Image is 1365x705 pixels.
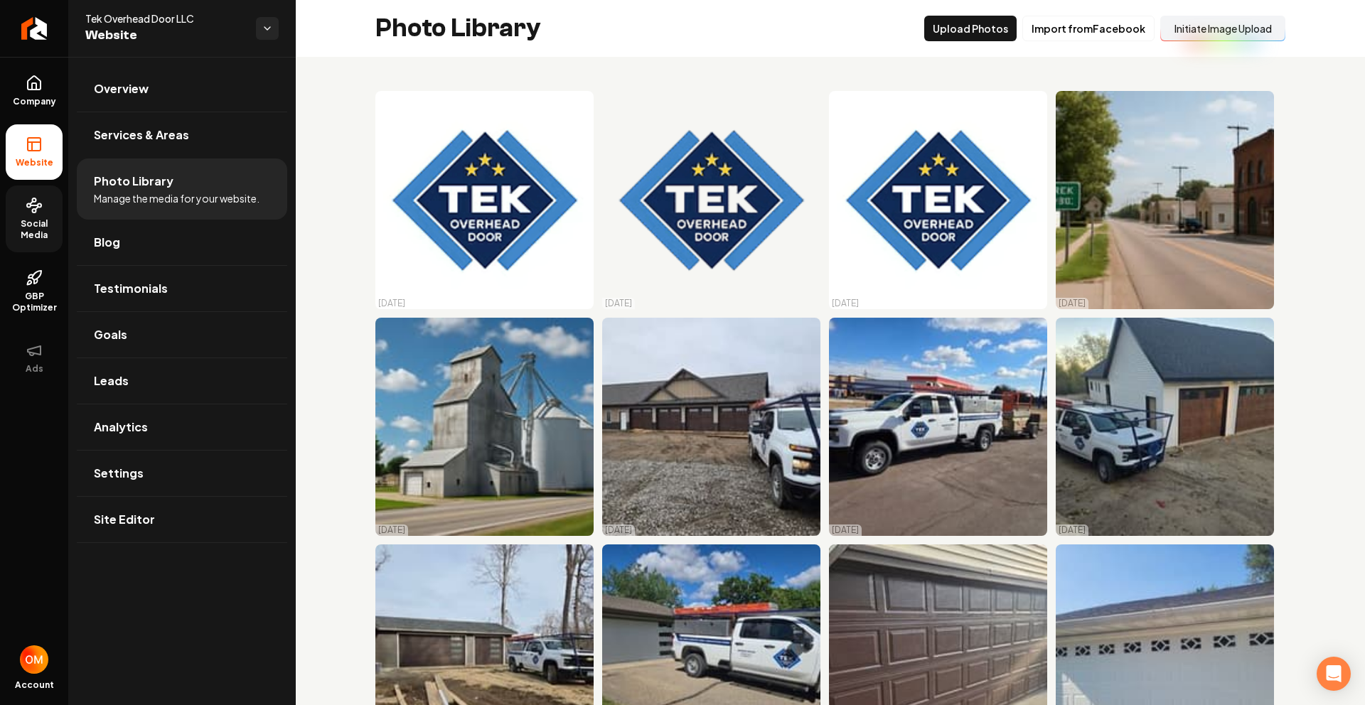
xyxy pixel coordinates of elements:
[1059,298,1086,309] p: [DATE]
[1056,318,1274,536] img: Service truck parked in front of newly built home with wooden garage doors and construction site.
[77,358,287,404] a: Leads
[21,17,48,40] img: Rebolt Logo
[77,497,287,542] a: Site Editor
[85,11,245,26] span: Tek Overhead Door LLC
[378,298,405,309] p: [DATE]
[1317,657,1351,691] div: Open Intercom Messenger
[94,80,149,97] span: Overview
[20,645,48,674] button: Open user button
[77,404,287,450] a: Analytics
[94,234,120,251] span: Blog
[77,266,287,311] a: Testimonials
[20,645,48,674] img: Omar Molai
[1056,91,1274,309] img: Main road in Verrek, featuring buildings and street signs under a clear blue sky.
[7,96,62,107] span: Company
[6,185,63,252] a: Social Media
[375,14,541,43] h2: Photo Library
[829,91,1047,309] img: TEK Overhead Door logo featuring a diamond shape and three stars in blue and white colors.
[94,280,168,297] span: Testimonials
[77,312,287,357] a: Goals
[94,372,129,389] span: Leads
[375,318,594,536] img: Grain elevator and silos against a blue sky with clouds, next to a rural road.
[602,91,820,309] img: Logo of TEK, featuring a blue diamond shape with three stars above the text, established 2021.
[77,66,287,112] a: Overview
[77,451,287,496] a: Settings
[6,258,63,325] a: GBP Optimizer
[924,16,1017,41] button: Upload Photos
[77,112,287,158] a: Services & Areas
[832,298,859,309] p: [DATE]
[378,524,405,536] p: [DATE]
[1022,16,1155,41] button: Import fromFacebook
[605,524,632,536] p: [DATE]
[829,318,1047,536] img: White pickup truck with TEK branding, towing a trailer and equipment on a sunny day.
[6,330,63,386] button: Ads
[6,218,63,241] span: Social Media
[85,26,245,45] span: Website
[6,63,63,119] a: Company
[94,127,189,144] span: Services & Areas
[94,419,148,436] span: Analytics
[94,173,173,190] span: Photo Library
[602,318,820,536] img: Construction site with gravel, a truck, and a building featuring wooden garage doors.
[375,91,594,309] img: Logo of TEK Overhead Door featuring blue diamond design and three stars.
[605,298,632,309] p: [DATE]
[94,465,144,482] span: Settings
[15,679,54,691] span: Account
[1059,524,1086,536] p: [DATE]
[77,220,287,265] a: Blog
[94,191,259,205] span: Manage the media for your website.
[20,363,49,375] span: Ads
[832,524,859,536] p: [DATE]
[1160,16,1285,41] button: Initiate Image Upload
[94,511,155,528] span: Site Editor
[6,291,63,313] span: GBP Optimizer
[10,157,59,168] span: Website
[94,326,127,343] span: Goals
